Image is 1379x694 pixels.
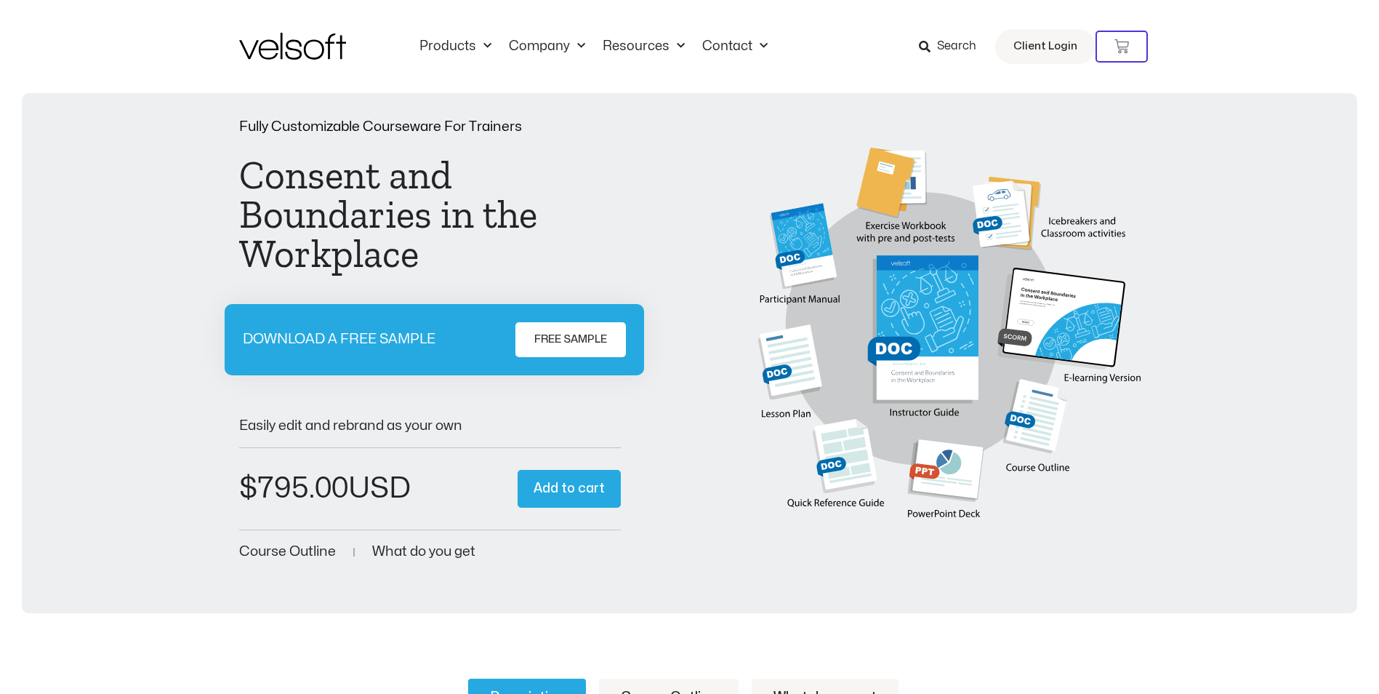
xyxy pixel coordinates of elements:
a: FREE SAMPLE [515,322,626,357]
span: $ [239,474,257,503]
nav: Menu [411,39,776,55]
span: Search [937,37,976,56]
a: What do you get [372,545,475,559]
p: DOWNLOAD A FREE SAMPLE [243,332,435,346]
a: Client Login [995,29,1095,64]
a: ContactMenu Toggle [693,39,776,55]
img: Velsoft Training Materials [239,33,346,60]
p: Easily edit and rebrand as your own [239,419,621,433]
span: FREE SAMPLE [534,331,607,348]
h1: Consent and Boundaries in the Workplace [239,156,621,274]
p: Fully Customizable Courseware For Trainers [239,120,621,134]
a: CompanyMenu Toggle [500,39,594,55]
img: Second Product Image [758,148,1140,534]
a: ResourcesMenu Toggle [594,39,693,55]
a: ProductsMenu Toggle [411,39,500,55]
span: Client Login [1013,37,1077,56]
bdi: 795.00 [239,474,348,503]
button: Add to cart [518,470,621,508]
a: Course Outline [239,545,336,559]
a: Search [919,34,986,59]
